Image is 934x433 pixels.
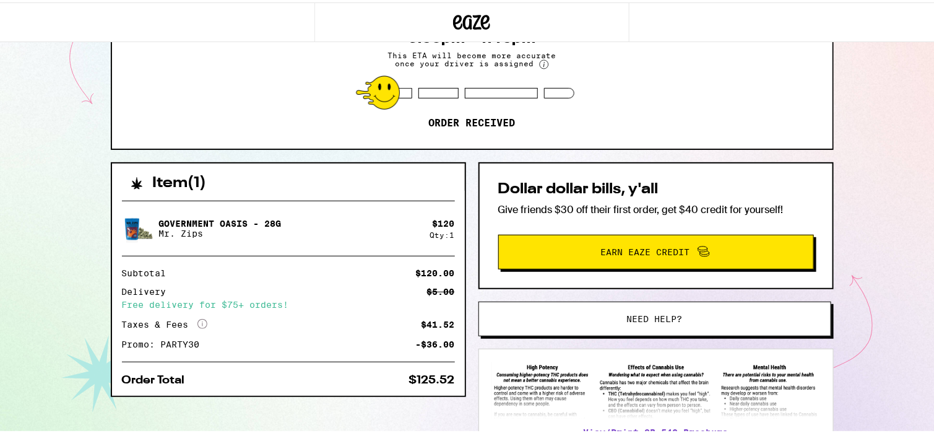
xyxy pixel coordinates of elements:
p: Mr. Zips [159,226,282,236]
div: Order Total [122,372,194,383]
div: $41.52 [422,318,455,326]
div: $120.00 [416,266,455,275]
h2: Dollar dollar bills, y'all [498,180,814,195]
span: Hi. Need any help? [7,9,89,19]
img: Government Oasis - 28g [122,212,157,240]
span: Earn Eaze Credit [601,245,690,254]
img: SB 540 Brochure preview [491,359,821,417]
div: Subtotal [122,266,175,275]
div: Taxes & Fees [122,317,207,328]
span: This ETA will become more accurate once your driver is assigned [379,49,565,67]
div: $125.52 [409,372,455,383]
div: -$36.00 [416,338,455,346]
button: Earn Eaze Credit [498,232,814,267]
div: $ 120 [433,216,455,226]
div: Free delivery for $75+ orders! [122,298,455,307]
span: Need help? [627,312,683,321]
p: Government Oasis - 28g [159,216,282,226]
h2: Item ( 1 ) [153,173,207,188]
p: Give friends $30 off their first order, get $40 credit for yourself! [498,201,814,214]
div: Qty: 1 [430,229,455,237]
button: Need help? [478,299,831,334]
div: Delivery [122,285,175,294]
div: $5.00 [427,285,455,294]
p: Order received [429,115,516,127]
div: Promo: PARTY30 [122,338,209,346]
